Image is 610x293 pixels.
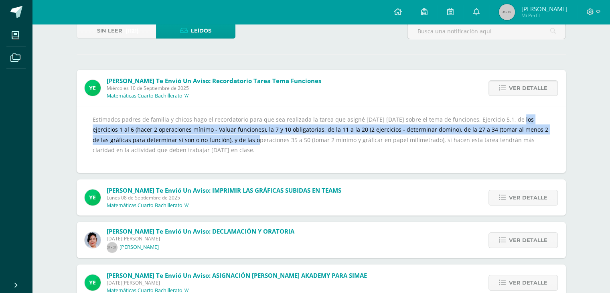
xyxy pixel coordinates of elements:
span: (1121) [126,23,139,38]
span: Sin leer [97,23,122,38]
span: Leídos [191,23,211,38]
span: Mi Perfil [521,12,567,19]
p: Matemáticas Cuarto Bachillerato 'A' [107,93,189,99]
span: [PERSON_NAME] te envió un aviso: DECLAMACIÓN Y ORATORIA [107,227,294,235]
img: fd93c6619258ae32e8e829e8701697bb.png [85,275,101,291]
span: Ver detalle [509,275,547,290]
img: ff52b7a7aeb8409a6dc0d715e3e85e0f.png [85,232,101,248]
img: 45x45 [499,4,515,20]
span: [PERSON_NAME] te envió un aviso: Recordatorio Tarea tema Funciones [107,77,321,85]
a: Leídos [156,23,235,39]
span: Ver detalle [509,81,547,96]
img: fd93c6619258ae32e8e829e8701697bb.png [85,80,101,96]
span: Ver detalle [509,190,547,205]
span: [PERSON_NAME] te envió un aviso: IMPRIMIR LAS GRÁFICAS SUBIDAS EN TEAMS [107,186,341,194]
img: 27x27 [107,242,118,253]
span: [PERSON_NAME] [521,5,567,13]
p: [PERSON_NAME] [120,244,159,250]
p: Matemáticas Cuarto Bachillerato 'A' [107,202,189,209]
span: Lunes 08 de Septiembre de 2025 [107,194,341,201]
span: [DATE][PERSON_NAME] [107,279,367,286]
a: Sin leer(1121) [77,23,156,39]
input: Busca una notificación aquí [407,23,565,39]
span: [PERSON_NAME] te envió un aviso: ASIGNACIÓN [PERSON_NAME] AKADEMY PARA SIMAE [107,271,367,279]
div: Estimados padres de familia y chicos hago el recordatorio para que sea realizada la tarea que asi... [93,114,550,165]
span: Miércoles 10 de Septiembre de 2025 [107,85,321,92]
span: [DATE][PERSON_NAME] [107,235,294,242]
span: Ver detalle [509,233,547,248]
img: fd93c6619258ae32e8e829e8701697bb.png [85,189,101,206]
